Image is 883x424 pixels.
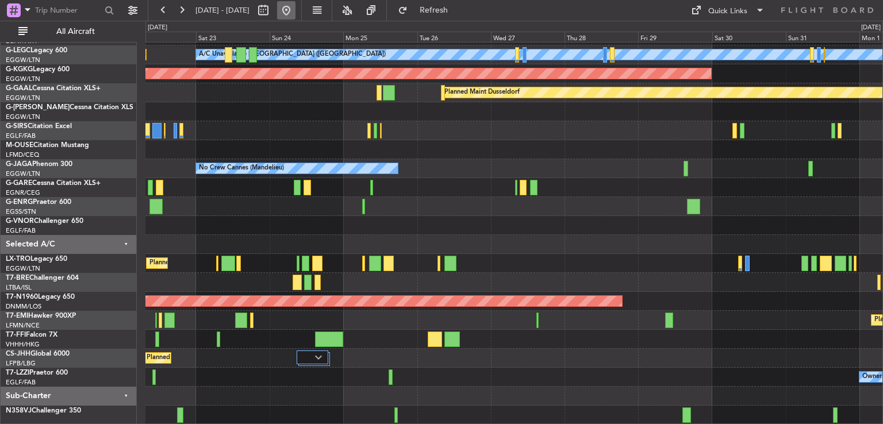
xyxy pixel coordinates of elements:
[6,47,30,54] span: G-LEGC
[6,199,33,206] span: G-ENRG
[6,113,40,121] a: EGGW/LTN
[35,2,101,19] input: Trip Number
[6,321,40,330] a: LFMN/NCE
[638,32,712,42] div: Fri 29
[6,226,36,235] a: EGLF/FAB
[6,142,89,149] a: M-OUSECitation Mustang
[6,359,36,368] a: LFPB/LBG
[6,294,38,300] span: T7-N1960
[6,85,101,92] a: G-GAALCessna Citation XLS+
[6,350,70,357] a: CS-JHHGlobal 6000
[6,188,40,197] a: EGNR/CEG
[122,32,196,42] div: Fri 22
[6,218,83,225] a: G-VNORChallenger 650
[6,302,41,311] a: DNMM/LOS
[491,32,565,42] div: Wed 27
[6,199,71,206] a: G-ENRGPraetor 600
[6,85,32,92] span: G-GAAL
[147,349,328,367] div: Planned Maint [GEOGRAPHIC_DATA] ([GEOGRAPHIC_DATA])
[565,32,638,42] div: Thu 28
[195,5,249,16] span: [DATE] - [DATE]
[6,369,68,376] a: T7-LZZIPraetor 600
[199,160,284,177] div: No Crew Cannes (Mandelieu)
[6,407,32,414] span: N358VJ
[6,313,76,319] a: T7-EMIHawker 900XP
[149,255,331,272] div: Planned Maint [GEOGRAPHIC_DATA] ([GEOGRAPHIC_DATA])
[6,56,40,64] a: EGGW/LTN
[6,104,70,111] span: G-[PERSON_NAME]
[6,218,34,225] span: G-VNOR
[13,22,125,41] button: All Aircraft
[270,32,343,42] div: Sun 24
[6,75,40,83] a: EGGW/LTN
[6,407,81,414] a: N358VJChallenger 350
[343,32,417,42] div: Mon 25
[6,332,26,338] span: T7-FFI
[444,84,520,101] div: Planned Maint Dusseldorf
[6,340,40,349] a: VHHH/HKG
[6,256,30,263] span: LX-TRO
[315,355,322,360] img: arrow-gray.svg
[6,123,72,130] a: G-SIRSCitation Excel
[6,66,33,73] span: G-KGKG
[708,6,747,17] div: Quick Links
[199,46,386,63] div: A/C Unavailable [GEOGRAPHIC_DATA] ([GEOGRAPHIC_DATA])
[786,32,859,42] div: Sun 31
[861,23,881,33] div: [DATE]
[6,94,40,102] a: EGGW/LTN
[148,23,167,33] div: [DATE]
[6,264,40,273] a: EGGW/LTN
[6,132,36,140] a: EGLF/FAB
[6,313,28,319] span: T7-EMI
[6,283,32,292] a: LTBA/ISL
[30,28,121,36] span: All Aircraft
[6,142,33,149] span: M-OUSE
[6,378,36,387] a: EGLF/FAB
[6,294,75,300] a: T7-N1960Legacy 650
[6,207,36,216] a: EGSS/STN
[196,32,270,42] div: Sat 23
[6,332,57,338] a: T7-FFIFalcon 7X
[6,151,39,159] a: LFMD/CEQ
[410,6,458,14] span: Refresh
[6,256,67,263] a: LX-TROLegacy 650
[6,169,40,178] a: EGGW/LTN
[6,275,29,282] span: T7-BRE
[712,32,786,42] div: Sat 30
[393,1,462,20] button: Refresh
[6,47,67,54] a: G-LEGCLegacy 600
[417,32,491,42] div: Tue 26
[6,161,32,168] span: G-JAGA
[6,275,79,282] a: T7-BREChallenger 604
[685,1,770,20] button: Quick Links
[6,180,101,187] a: G-GARECessna Citation XLS+
[6,123,28,130] span: G-SIRS
[6,180,32,187] span: G-GARE
[6,161,72,168] a: G-JAGAPhenom 300
[6,369,29,376] span: T7-LZZI
[6,104,133,111] a: G-[PERSON_NAME]Cessna Citation XLS
[6,350,30,357] span: CS-JHH
[6,66,70,73] a: G-KGKGLegacy 600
